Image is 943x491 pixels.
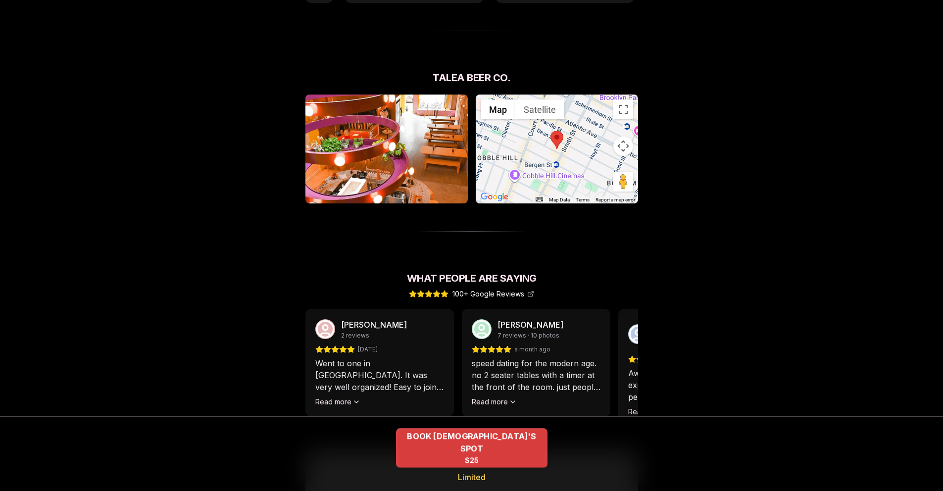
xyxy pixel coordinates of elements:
button: Toggle fullscreen view [613,99,633,119]
h2: What People Are Saying [305,271,638,285]
p: Went to one in [GEOGRAPHIC_DATA]. It was very well organized! Easy to join, no need to download a... [315,357,444,393]
a: Open this area in Google Maps (opens a new window) [478,191,511,203]
span: $25 [464,455,479,465]
span: 100+ Google Reviews [452,289,534,299]
button: Map camera controls [613,136,633,156]
span: 2 reviews [341,332,369,340]
img: Google [478,191,511,203]
span: 7 reviews · 10 photos [497,332,559,340]
a: Report a map error [596,197,635,202]
p: [PERSON_NAME] [341,319,407,331]
button: Read more [472,397,517,407]
button: Read more [628,407,673,417]
h2: Talea Beer Co. [305,71,638,85]
a: Terms (opens in new tab) [576,197,590,202]
button: Drag Pegman onto the map to open Street View [613,172,633,192]
button: Map Data [549,196,570,203]
span: BOOK [DEMOGRAPHIC_DATA]'S SPOT [396,430,547,454]
span: a month ago [514,345,550,353]
button: Show street map [481,99,515,119]
button: BOOK QUEER WOMEN'S SPOT - Limited [396,428,547,468]
p: [PERSON_NAME] [497,319,563,331]
a: 100+ Google Reviews [409,289,534,299]
span: [DATE] [358,345,378,353]
button: Keyboard shortcuts [536,197,543,201]
p: speed dating for the modern age. no 2 seater tables with a timer at the front of the room. just p... [472,357,600,393]
span: Limited [458,471,486,483]
img: Talea Beer Co. [305,95,468,203]
button: Show satellite imagery [515,99,564,119]
button: Read more [315,397,360,407]
p: Awesome speed dating experience! You get 10 minutes per speed date, some questions and a fun fact... [628,367,757,403]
